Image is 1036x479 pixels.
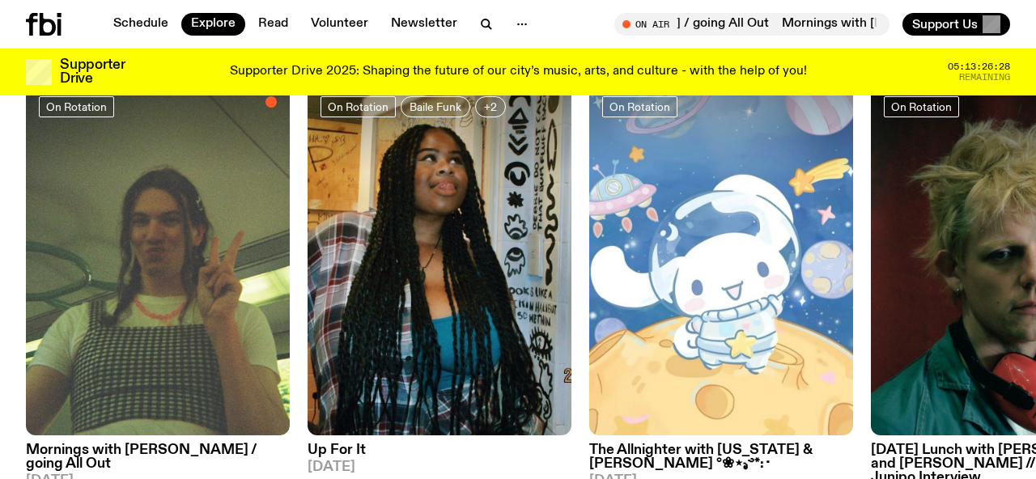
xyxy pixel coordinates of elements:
a: Baile Funk [401,96,470,117]
span: On Rotation [328,101,388,113]
h3: The Allnighter with [US_STATE] & [PERSON_NAME] °❀⋆.ೃ࿔*:･ [589,443,853,471]
a: Explore [181,13,245,36]
h3: Mornings with [PERSON_NAME] / going All Out [26,443,290,471]
a: On Rotation [602,96,677,117]
button: Support Us [902,13,1010,36]
span: +2 [484,101,497,113]
a: Newsletter [381,13,467,36]
h3: Up For It [308,443,571,457]
p: Supporter Drive 2025: Shaping the future of our city’s music, arts, and culture - with the help o... [230,65,807,79]
img: Jim Kretschmer in a really cute outfit with cute braids, standing on a train holding up a peace s... [26,83,290,435]
span: 05:13:26:28 [948,62,1010,71]
button: On AirMornings with [PERSON_NAME] / going All OutMornings with [PERSON_NAME] / going All Out [614,13,890,36]
img: Ify - a Brown Skin girl with black braided twists, looking up to the side with her tongue stickin... [308,83,571,435]
a: Up For It[DATE] [308,435,571,474]
span: [DATE] [308,460,571,474]
button: +2 [475,96,506,117]
span: Remaining [959,73,1010,82]
a: Read [248,13,298,36]
span: On Rotation [891,101,952,113]
span: On Rotation [609,101,670,113]
a: Volunteer [301,13,378,36]
a: On Rotation [884,96,959,117]
a: On Rotation [321,96,396,117]
span: Support Us [912,17,978,32]
a: On Rotation [39,96,114,117]
h3: Supporter Drive [60,58,125,86]
span: Baile Funk [410,101,461,113]
a: Schedule [104,13,178,36]
span: On Rotation [46,101,107,113]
